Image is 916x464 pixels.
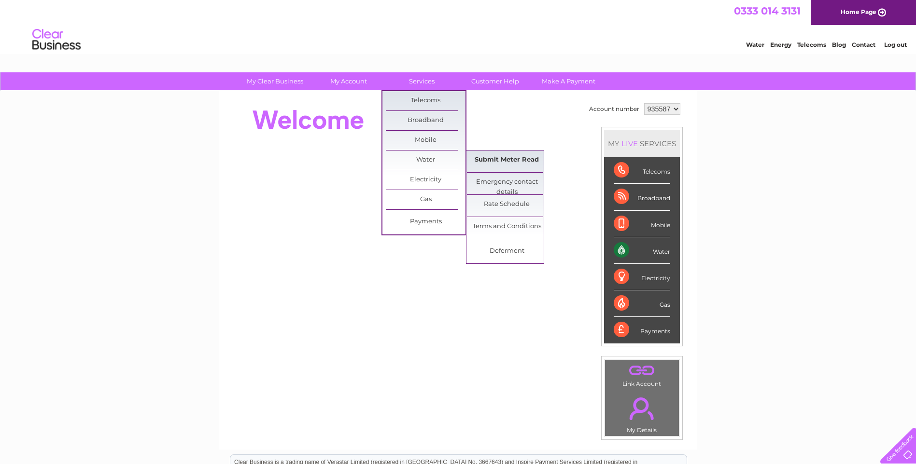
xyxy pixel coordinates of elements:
[620,139,640,148] div: LIVE
[382,72,462,90] a: Services
[467,217,547,236] a: Terms and Conditions
[852,41,875,48] a: Contact
[230,5,687,47] div: Clear Business is a trading name of Verastar Limited (registered in [GEOGRAPHIC_DATA] No. 3667643...
[614,157,670,184] div: Telecoms
[32,25,81,55] img: logo.png
[734,5,801,17] a: 0333 014 3131
[587,101,642,117] td: Account number
[235,72,315,90] a: My Clear Business
[386,91,465,110] a: Telecoms
[607,362,676,379] a: .
[604,130,680,157] div: MY SERVICES
[746,41,764,48] a: Water
[309,72,388,90] a: My Account
[386,131,465,150] a: Mobile
[884,41,907,48] a: Log out
[614,290,670,317] div: Gas
[605,389,679,437] td: My Details
[467,150,547,170] a: Submit Meter Read
[614,264,670,290] div: Electricity
[467,173,547,192] a: Emergency contact details
[386,150,465,170] a: Water
[529,72,608,90] a: Make A Payment
[386,170,465,190] a: Electricity
[832,41,846,48] a: Blog
[614,317,670,343] div: Payments
[386,212,465,232] a: Payments
[386,111,465,130] a: Broadband
[467,242,547,261] a: Deferment
[467,195,547,214] a: Rate Schedule
[455,72,535,90] a: Customer Help
[614,237,670,264] div: Water
[614,211,670,237] div: Mobile
[797,41,826,48] a: Telecoms
[614,184,670,210] div: Broadband
[386,190,465,209] a: Gas
[605,359,679,390] td: Link Account
[607,392,676,425] a: .
[770,41,791,48] a: Energy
